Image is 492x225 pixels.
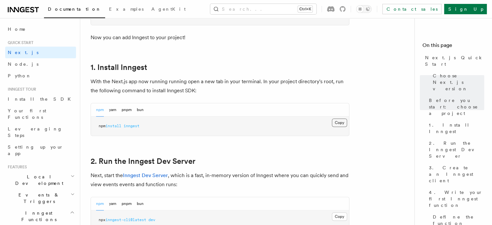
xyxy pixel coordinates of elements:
span: Local Development [5,174,71,186]
span: Next.js [8,50,38,55]
p: Now you can add Inngest to your project! [91,33,349,42]
a: 4. Write your first Inngest function [426,186,484,211]
span: Install the SDK [8,96,75,102]
span: inngest [124,124,139,128]
kbd: Ctrl+K [298,6,312,12]
button: npm [96,197,104,210]
span: Documentation [48,6,101,12]
span: Events & Triggers [5,192,71,205]
button: pnpm [122,103,132,117]
a: 2. Run the Inngest Dev Server [426,137,484,162]
span: Setting up your app [8,144,63,156]
span: Examples [109,6,144,12]
span: Leveraging Steps [8,126,62,138]
a: Inngest Dev Server [123,172,168,178]
a: Node.js [5,58,76,70]
a: Your first Functions [5,105,76,123]
span: 1. Install Inngest [429,122,484,135]
a: Leveraging Steps [5,123,76,141]
span: Home [8,26,26,32]
a: Next.js Quick Start [422,52,484,70]
a: Next.js [5,47,76,58]
span: Python [8,73,31,78]
a: Sign Up [444,4,487,14]
a: Install the SDK [5,93,76,105]
a: Choose Next.js version [430,70,484,95]
span: Quick start [5,40,33,45]
button: Local Development [5,171,76,189]
a: Contact sales [382,4,442,14]
span: Inngest tour [5,87,36,92]
button: yarn [109,103,116,117]
button: bun [137,197,144,210]
a: 1. Install Inngest [426,119,484,137]
a: 3. Create an Inngest client [426,162,484,186]
button: Events & Triggers [5,189,76,207]
a: Documentation [44,2,105,18]
button: bun [137,103,144,117]
span: Your first Functions [8,108,46,120]
a: Python [5,70,76,82]
span: dev [148,218,155,222]
button: npm [96,103,104,117]
button: Search...Ctrl+K [210,4,316,14]
span: Next.js Quick Start [425,54,484,67]
span: 4. Write your first Inngest function [429,189,484,208]
a: AgentKit [148,2,190,17]
a: Setting up your app [5,141,76,159]
span: inngest-cli@latest [105,218,146,222]
a: 1. Install Inngest [91,63,147,72]
span: npx [99,218,105,222]
span: Features [5,164,27,170]
a: 2. Run the Inngest Dev Server [91,157,195,166]
button: pnpm [122,197,132,210]
button: Toggle dark mode [356,5,372,13]
span: Choose Next.js version [433,73,484,92]
span: npm [99,124,105,128]
span: install [105,124,121,128]
span: Node.js [8,62,38,67]
a: Before you start: choose a project [426,95,484,119]
button: Copy [332,212,347,221]
a: Home [5,23,76,35]
p: With the Next.js app now running running open a new tab in your terminal. In your project directo... [91,77,349,95]
span: AgentKit [151,6,186,12]
span: Before you start: choose a project [429,97,484,117]
p: Next, start the , which is a fast, in-memory version of Inngest where you can quickly send and vi... [91,171,349,189]
span: Inngest Functions [5,210,70,223]
span: 3. Create an Inngest client [429,164,484,184]
h4: On this page [422,41,484,52]
button: yarn [109,197,116,210]
button: Copy [332,118,347,127]
a: Examples [105,2,148,17]
span: 2. Run the Inngest Dev Server [429,140,484,159]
